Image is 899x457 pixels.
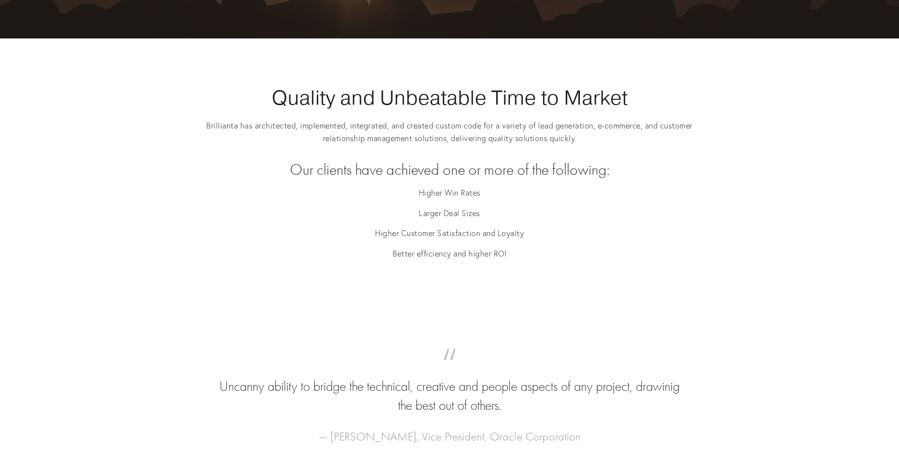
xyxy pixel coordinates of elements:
span: “ [217,358,682,377]
p: Higher Win Rates [201,187,698,200]
h1: Quality and Unbeatable Time to Market [201,85,698,110]
p: Brillianta has architected, implemented, integrated, and created custom code for a variety of lea... [201,120,698,145]
blockquote: Uncanny ability to bridge the technical, creative and people aspects of any project, drawinig the... [217,358,682,416]
h2: Our clients have achieved one or more of the following: [201,161,698,179]
p: Higher Customer Satisfaction and Loyalty [201,227,698,240]
p: Better efficiency and higher ROI [201,248,698,260]
figcaption: — [PERSON_NAME], Vice President, Oracle Corporation [217,415,682,446]
p: Larger Deal Sizes [201,207,698,220]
